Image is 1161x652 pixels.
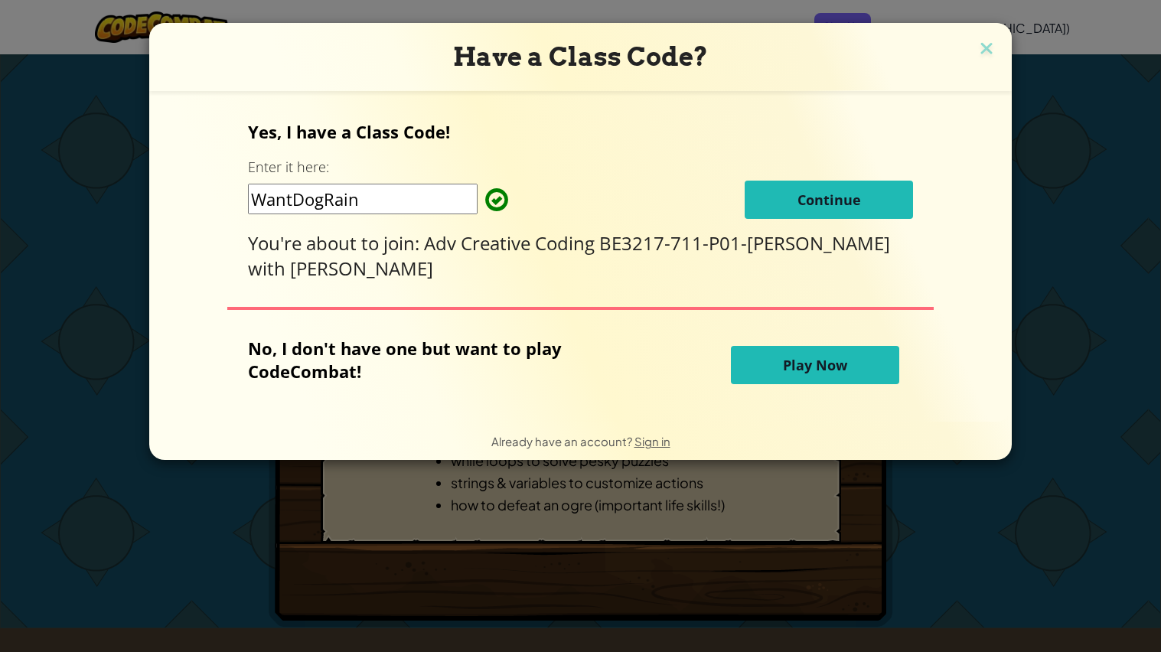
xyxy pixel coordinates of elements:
span: Continue [797,191,861,209]
label: Enter it here: [248,158,329,177]
span: [PERSON_NAME] [290,256,433,281]
span: Play Now [783,356,847,374]
button: Continue [745,181,913,219]
p: No, I don't have one but want to play CodeCombat! [248,337,641,383]
img: close icon [977,38,996,61]
p: Yes, I have a Class Code! [248,120,914,143]
button: Play Now [731,346,899,384]
a: Sign in [634,434,670,448]
span: You're about to join: [248,230,424,256]
span: Adv Creative Coding BE3217-711-P01-[PERSON_NAME] [424,230,890,256]
span: with [248,256,290,281]
span: Already have an account? [491,434,634,448]
span: Have a Class Code? [453,41,708,72]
